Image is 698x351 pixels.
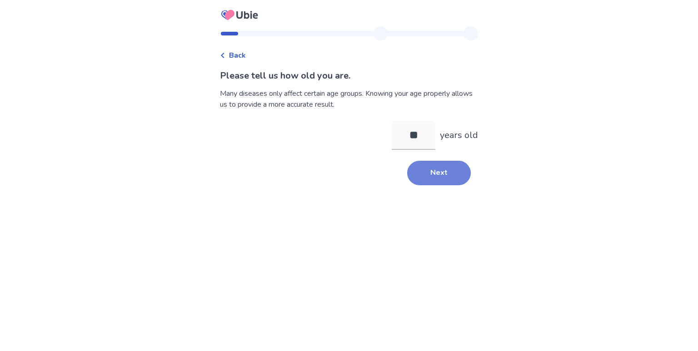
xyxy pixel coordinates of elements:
[440,129,478,142] p: years old
[220,88,478,110] div: Many diseases only affect certain age groups. Knowing your age properly allows us to provide a mo...
[229,50,246,61] span: Back
[220,69,478,83] p: Please tell us how old you are.
[407,161,471,185] button: Next
[392,121,435,150] input: years old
